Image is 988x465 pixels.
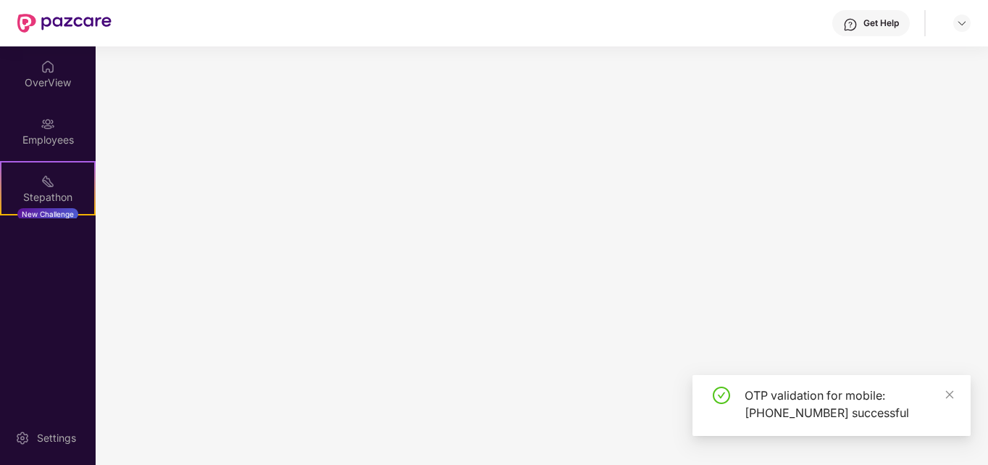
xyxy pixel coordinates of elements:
[17,208,78,220] div: New Challenge
[41,174,55,189] img: svg+xml;base64,PHN2ZyB4bWxucz0iaHR0cDovL3d3dy53My5vcmcvMjAwMC9zdmciIHdpZHRoPSIyMSIgaGVpZ2h0PSIyMC...
[956,17,968,29] img: svg+xml;base64,PHN2ZyBpZD0iRHJvcGRvd24tMzJ4MzIiIHhtbG5zPSJodHRwOi8vd3d3LnczLm9yZy8yMDAwL3N2ZyIgd2...
[41,117,55,131] img: svg+xml;base64,PHN2ZyBpZD0iRW1wbG95ZWVzIiB4bWxucz0iaHR0cDovL3d3dy53My5vcmcvMjAwMC9zdmciIHdpZHRoPS...
[945,390,955,400] span: close
[33,431,80,445] div: Settings
[1,190,94,205] div: Stepathon
[17,14,112,33] img: New Pazcare Logo
[745,387,953,421] div: OTP validation for mobile: [PHONE_NUMBER] successful
[713,387,730,404] span: check-circle
[41,59,55,74] img: svg+xml;base64,PHN2ZyBpZD0iSG9tZSIgeG1sbnM9Imh0dHA6Ly93d3cudzMub3JnLzIwMDAvc3ZnIiB3aWR0aD0iMjAiIG...
[15,431,30,445] img: svg+xml;base64,PHN2ZyBpZD0iU2V0dGluZy0yMHgyMCIgeG1sbnM9Imh0dHA6Ly93d3cudzMub3JnLzIwMDAvc3ZnIiB3aW...
[863,17,899,29] div: Get Help
[843,17,858,32] img: svg+xml;base64,PHN2ZyBpZD0iSGVscC0zMngzMiIgeG1sbnM9Imh0dHA6Ly93d3cudzMub3JnLzIwMDAvc3ZnIiB3aWR0aD...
